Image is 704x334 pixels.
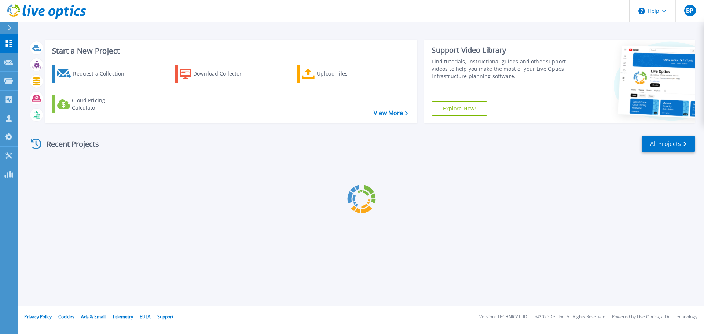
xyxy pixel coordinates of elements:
a: Request a Collection [52,65,134,83]
div: Recent Projects [28,135,109,153]
a: View More [374,110,408,117]
li: Powered by Live Optics, a Dell Technology [612,315,697,319]
a: All Projects [642,136,695,152]
a: Support [157,313,173,320]
a: Telemetry [112,313,133,320]
h3: Start a New Project [52,47,408,55]
a: Explore Now! [432,101,487,116]
div: Request a Collection [73,66,132,81]
a: EULA [140,313,151,320]
div: Support Video Library [432,45,569,55]
a: Privacy Policy [24,313,52,320]
div: Cloud Pricing Calculator [72,97,131,111]
a: Cloud Pricing Calculator [52,95,134,113]
div: Upload Files [317,66,375,81]
div: Download Collector [193,66,252,81]
li: Version: [TECHNICAL_ID] [479,315,529,319]
a: Cookies [58,313,74,320]
li: © 2025 Dell Inc. All Rights Reserved [535,315,605,319]
a: Upload Files [297,65,378,83]
a: Ads & Email [81,313,106,320]
a: Download Collector [175,65,256,83]
div: Find tutorials, instructional guides and other support videos to help you make the most of your L... [432,58,569,80]
span: BP [686,8,693,14]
